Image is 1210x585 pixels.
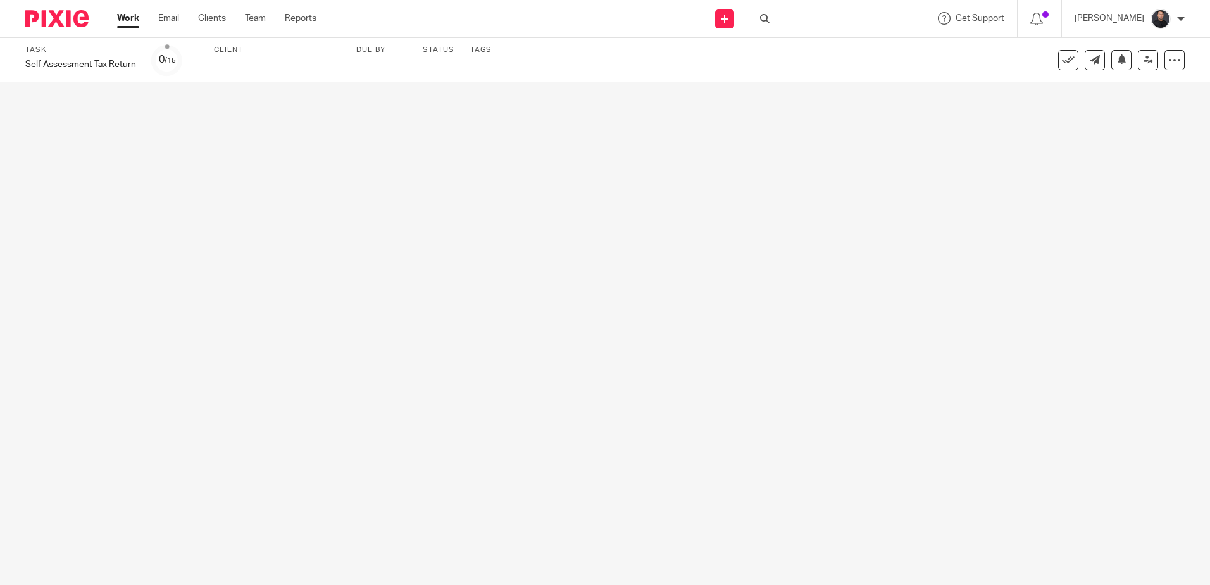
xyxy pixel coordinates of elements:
[1075,12,1144,25] p: [PERSON_NAME]
[245,12,266,25] a: Team
[198,12,226,25] a: Clients
[285,12,316,25] a: Reports
[956,14,1004,23] span: Get Support
[214,45,340,55] label: Client
[159,53,176,67] div: 0
[25,10,89,27] img: Pixie
[423,45,454,55] label: Status
[25,58,136,71] div: Self Assessment Tax Return
[25,45,136,55] label: Task
[158,12,179,25] a: Email
[117,12,139,25] a: Work
[356,45,407,55] label: Due by
[165,57,176,64] small: /15
[1151,9,1171,29] img: My%20Photo.jpg
[470,45,492,55] label: Tags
